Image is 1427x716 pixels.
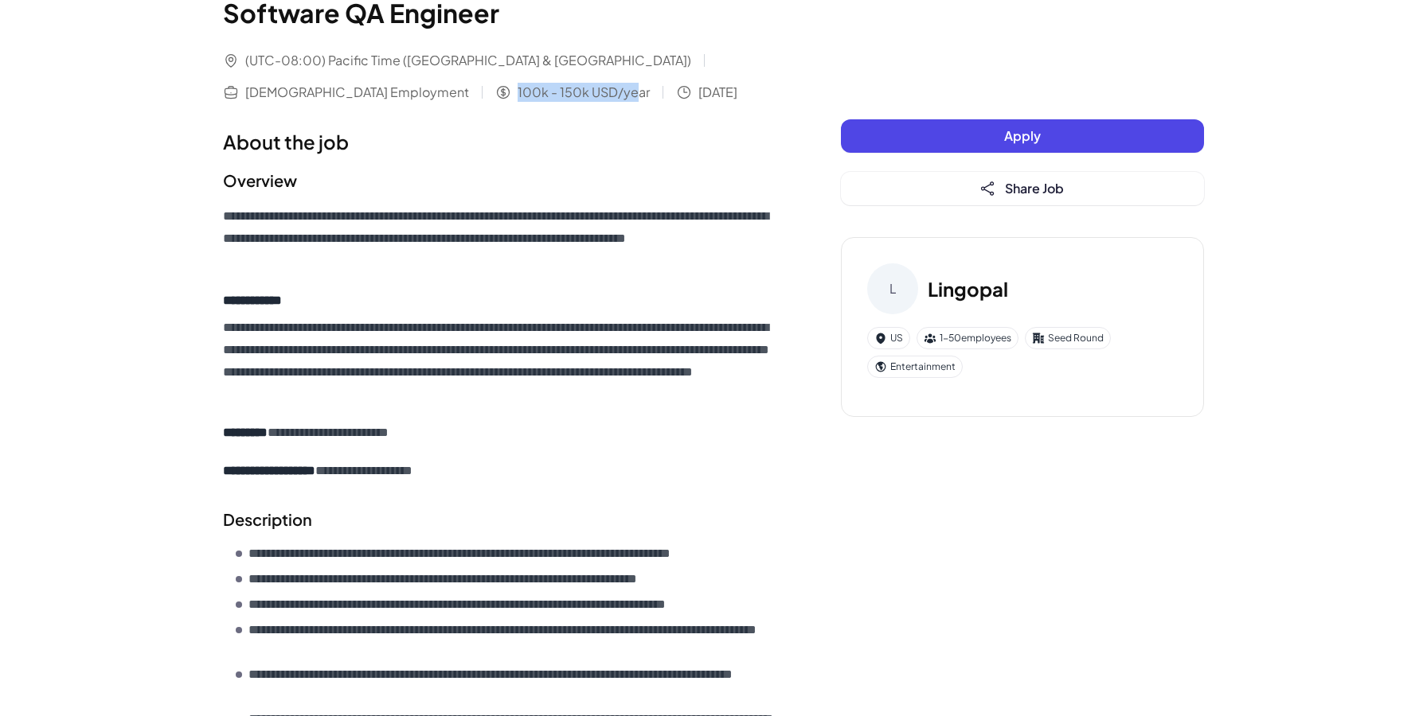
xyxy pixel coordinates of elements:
h1: About the job [223,127,777,156]
div: L [867,263,918,314]
h3: Lingopal [928,274,1008,303]
button: Share Job [841,172,1204,205]
div: Entertainment [867,356,963,378]
span: Apply [1004,127,1041,144]
span: (UTC-08:00) Pacific Time ([GEOGRAPHIC_DATA] & [GEOGRAPHIC_DATA]) [245,51,691,70]
span: [DEMOGRAPHIC_DATA] Employment [245,83,469,102]
span: [DATE] [698,83,737,102]
div: US [867,327,910,349]
span: Share Job [1005,180,1064,197]
h2: Overview [223,169,777,193]
div: Seed Round [1025,327,1111,349]
h2: Description [223,508,777,531]
span: 100k - 150k USD/year [518,83,650,102]
div: 1-50 employees [917,327,1018,349]
button: Apply [841,119,1204,153]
